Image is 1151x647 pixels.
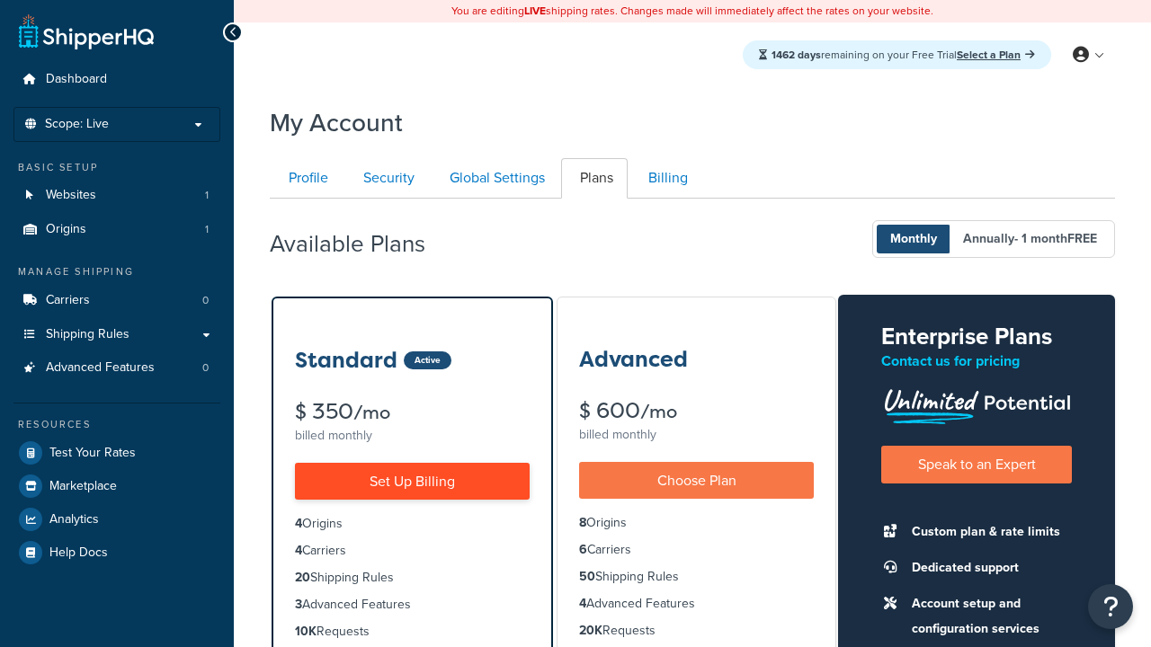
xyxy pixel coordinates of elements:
li: Origins [13,213,220,246]
a: Websites 1 [13,179,220,212]
span: 0 [202,360,209,376]
li: Dedicated support [903,555,1072,581]
div: billed monthly [295,423,530,448]
a: Select a Plan [957,47,1035,63]
div: $ 600 [579,400,814,422]
span: Monthly [877,225,950,253]
span: 0 [202,293,209,308]
a: Marketplace [13,470,220,502]
a: Speak to an Expert [881,446,1072,483]
span: 1 [205,188,209,203]
b: LIVE [524,3,546,19]
strong: 20K [579,621,602,640]
span: Carriers [46,293,90,308]
p: Contact us for pricing [881,349,1072,374]
span: Annually [950,225,1111,253]
li: Origins [295,514,530,534]
strong: 4 [579,594,586,613]
span: Analytics [49,512,99,527]
strong: 4 [295,514,302,533]
li: Websites [13,179,220,212]
div: remaining on your Free Trial [743,40,1051,69]
span: Scope: Live [45,117,109,132]
h1: My Account [270,105,403,140]
li: Shipping Rules [579,567,814,587]
span: Help Docs [49,545,108,561]
li: Carriers [295,541,530,561]
div: $ 350 [295,401,530,423]
span: Origins [46,222,86,237]
img: Unlimited Potential [881,383,1072,424]
a: Origins 1 [13,213,220,246]
strong: 6 [579,540,587,559]
div: Manage Shipping [13,264,220,279]
strong: 3 [295,595,302,614]
a: Profile [270,158,343,199]
strong: 20 [295,568,310,587]
span: Advanced Features [46,360,155,376]
div: Resources [13,417,220,432]
a: Analytics [13,503,220,536]
button: Monthly Annually- 1 monthFREE [872,220,1115,258]
li: Carriers [13,284,220,317]
strong: 1462 days [772,47,821,63]
a: Security [344,158,429,199]
a: Choose Plan [579,462,814,499]
span: - 1 month [1014,229,1097,248]
h2: Available Plans [270,231,452,257]
a: Global Settings [431,158,559,199]
small: /mo [353,400,390,425]
a: Test Your Rates [13,437,220,469]
h2: Enterprise Plans [881,323,1072,350]
h3: Advanced [579,348,688,371]
li: Advanced Features [13,351,220,385]
a: Help Docs [13,536,220,569]
small: /mo [640,399,677,424]
strong: 4 [295,541,302,560]
h3: Standard [295,349,397,372]
li: Carriers [579,540,814,560]
button: Open Resource Center [1088,584,1133,629]
span: Shipping Rules [46,327,129,342]
strong: 8 [579,513,586,532]
div: billed monthly [579,422,814,448]
li: Requests [295,622,530,642]
strong: 50 [579,567,595,586]
strong: 10K [295,622,317,641]
a: Shipping Rules [13,318,220,351]
span: Dashboard [46,72,107,87]
a: Advanced Features 0 [13,351,220,385]
li: Requests [579,621,814,641]
a: Plans [561,158,628,199]
div: Basic Setup [13,160,220,175]
span: Marketplace [49,479,117,494]
b: FREE [1067,229,1097,248]
li: Advanced Features [579,594,814,614]
a: Set Up Billing [295,463,530,500]
a: ShipperHQ Home [19,13,154,49]
a: Dashboard [13,63,220,96]
div: Active [404,351,451,369]
a: Carriers 0 [13,284,220,317]
a: Billing [629,158,702,199]
li: Origins [579,513,814,533]
li: Custom plan & rate limits [903,519,1072,545]
span: Test Your Rates [49,446,136,461]
li: Account setup and configuration services [903,591,1072,642]
span: 1 [205,222,209,237]
span: Websites [46,188,96,203]
li: Shipping Rules [295,568,530,588]
li: Advanced Features [295,595,530,615]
